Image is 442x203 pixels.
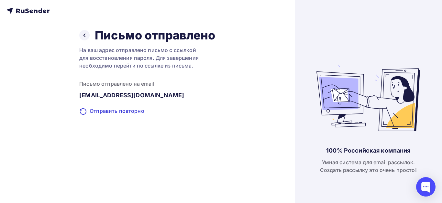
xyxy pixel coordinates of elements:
[326,147,410,155] div: 100% Российская компания
[95,28,215,42] h1: Письмо отправлено
[79,80,215,88] div: Письмо отправлено на email
[79,91,215,99] div: [EMAIL_ADDRESS][DOMAIN_NAME]
[79,46,215,69] div: На ваш адрес отправлено письмо с ссылкой для восстановления пароля. Для завершения необходимо пер...
[320,158,417,174] div: Умная система для email рассылок. Создать рассылку это очень просто!
[79,107,215,115] div: Отправить повторно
